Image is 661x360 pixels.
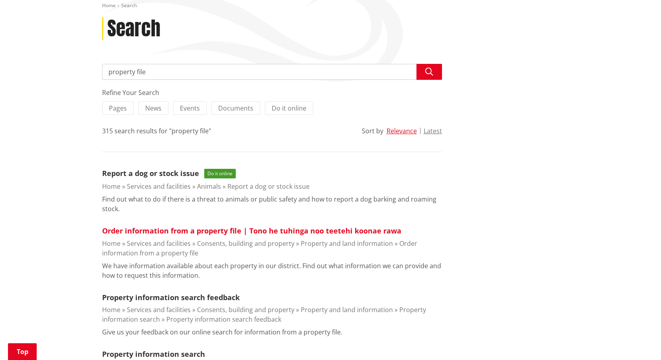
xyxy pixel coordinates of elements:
[180,104,200,113] span: Events
[102,293,240,302] a: Property information search feedback
[197,305,294,314] a: Consents, building and property
[301,239,393,248] a: Property and land information
[102,327,342,337] p: Give us your feedback on our online search for information from a property file.
[387,127,417,135] button: Relevance
[218,104,253,113] span: Documents
[102,88,442,97] div: Refine Your Search
[102,305,426,324] a: Property information search
[8,343,37,360] a: Top
[362,126,383,136] div: Sort by
[102,349,205,359] a: Property information search
[424,127,442,135] button: Latest
[197,182,221,191] a: Animals
[197,239,294,248] a: Consents, building and property
[102,168,199,178] a: Report a dog or stock issue
[127,182,191,191] a: Services and facilities
[127,305,191,314] a: Services and facilities
[227,182,310,191] a: Report a dog or stock issue
[272,104,306,113] span: Do it online
[102,2,116,9] a: Home
[145,104,162,113] span: News
[127,239,191,248] a: Services and facilities
[624,326,653,355] iframe: Messenger Launcher
[121,2,137,9] span: Search
[204,169,236,178] span: Do it online
[102,261,442,280] p: We have information available about each property in our district. Find out what information we c...
[102,182,120,191] a: Home
[102,239,120,248] a: Home
[109,104,127,113] span: Pages
[102,64,442,80] input: Search input
[102,305,120,314] a: Home
[166,315,281,324] a: Property information search feedback
[107,17,160,40] h1: Search
[102,239,417,257] a: Order information from a property file
[102,126,211,136] div: 315 search results for "property file"
[301,305,393,314] a: Property and land information
[102,194,442,214] p: Find out what to do if there is a threat to animals or public safety and how to report a dog bark...
[102,226,401,235] a: Order information from a property file | Tono he tuhinga noo teetehi koonae rawa
[102,2,559,9] nav: breadcrumb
